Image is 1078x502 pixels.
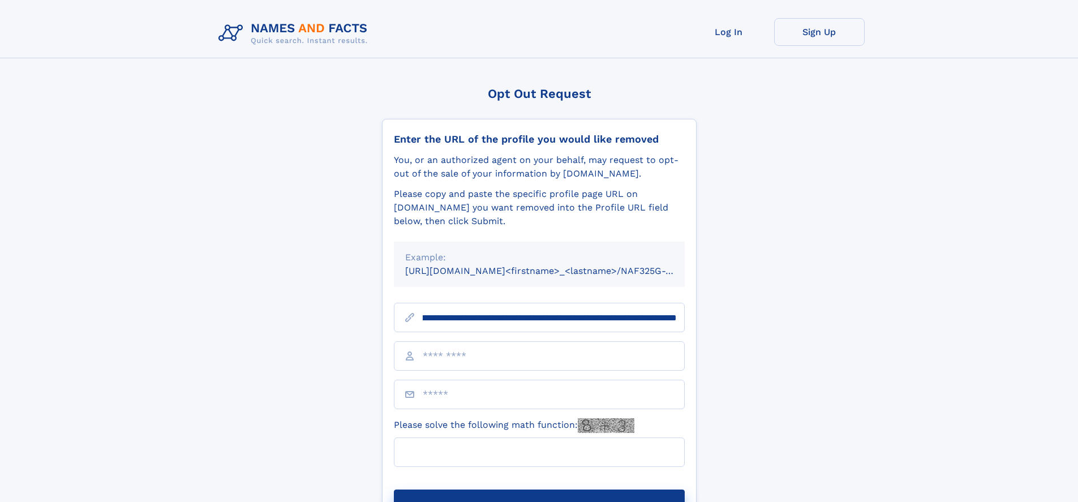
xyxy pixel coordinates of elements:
[394,153,685,181] div: You, or an authorized agent on your behalf, may request to opt-out of the sale of your informatio...
[774,18,865,46] a: Sign Up
[382,87,697,101] div: Opt Out Request
[405,265,706,276] small: [URL][DOMAIN_NAME]<firstname>_<lastname>/NAF325G-xxxxxxxx
[214,18,377,49] img: Logo Names and Facts
[684,18,774,46] a: Log In
[394,187,685,228] div: Please copy and paste the specific profile page URL on [DOMAIN_NAME] you want removed into the Pr...
[394,133,685,145] div: Enter the URL of the profile you would like removed
[394,418,634,433] label: Please solve the following math function:
[405,251,673,264] div: Example:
